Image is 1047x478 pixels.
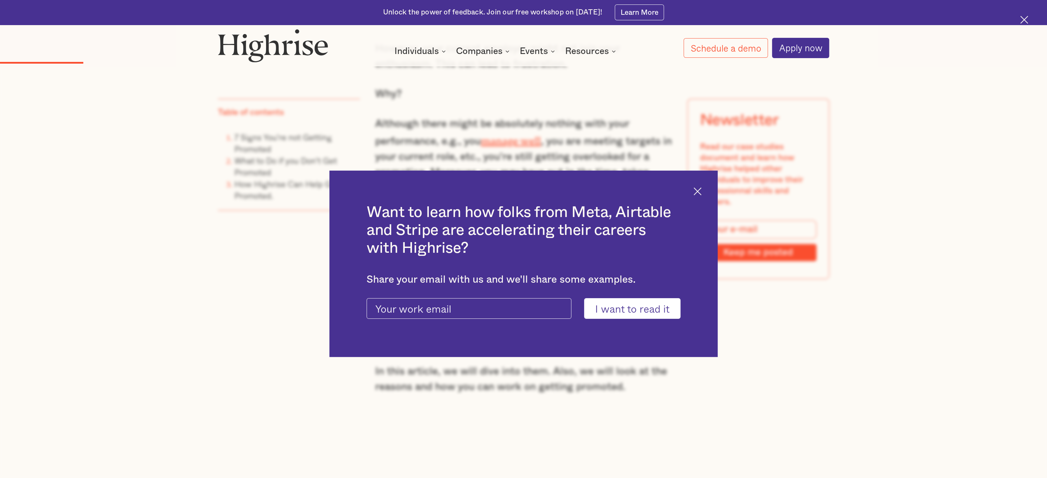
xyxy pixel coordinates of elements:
img: Cross icon [1020,16,1028,24]
div: Companies [456,47,511,55]
h2: Want to learn how folks from Meta, Airtable and Stripe are accelerating their careers with Highrise? [367,204,680,258]
div: Individuals [394,47,448,55]
div: Events [520,47,548,55]
input: Your work email [367,298,571,319]
div: Share your email with us and we'll share some examples. [367,274,680,286]
input: I want to read it [584,298,680,319]
a: Apply now [772,38,829,58]
a: Schedule a demo [684,38,768,58]
img: Cross icon [694,187,701,195]
img: Highrise logo [218,29,328,62]
div: Companies [456,47,503,55]
a: Learn More [615,4,664,20]
div: Resources [565,47,618,55]
div: Resources [565,47,609,55]
form: current-ascender-blog-article-modal-form [367,298,680,319]
div: Individuals [394,47,439,55]
div: Events [520,47,557,55]
div: Unlock the power of feedback. Join our free workshop on [DATE]! [383,8,602,18]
